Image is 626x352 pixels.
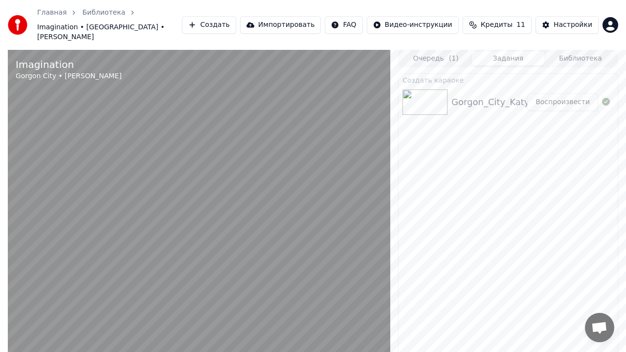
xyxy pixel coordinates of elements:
[37,22,182,42] span: Imagination • [GEOGRAPHIC_DATA] • [PERSON_NAME]
[82,8,125,18] a: Библиотека
[536,16,599,34] button: Настройки
[449,54,459,64] span: ( 1 )
[585,313,614,342] div: Открытый чат
[400,51,472,66] button: Очередь
[8,15,27,35] img: youka
[37,8,67,18] a: Главная
[182,16,236,34] button: Создать
[325,16,362,34] button: FAQ
[367,16,459,34] button: Видео-инструкции
[16,71,122,81] div: Gorgon City • [PERSON_NAME]
[472,51,544,66] button: Задания
[516,20,525,30] span: 11
[463,16,532,34] button: Кредиты11
[554,20,592,30] div: Настройки
[481,20,513,30] span: Кредиты
[240,16,321,34] button: Импортировать
[37,8,182,42] nav: breadcrumb
[527,93,598,111] button: Воспроизвести
[16,58,122,71] div: Imagination
[399,74,618,86] div: Создать караоке
[544,51,617,66] button: Библиотека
